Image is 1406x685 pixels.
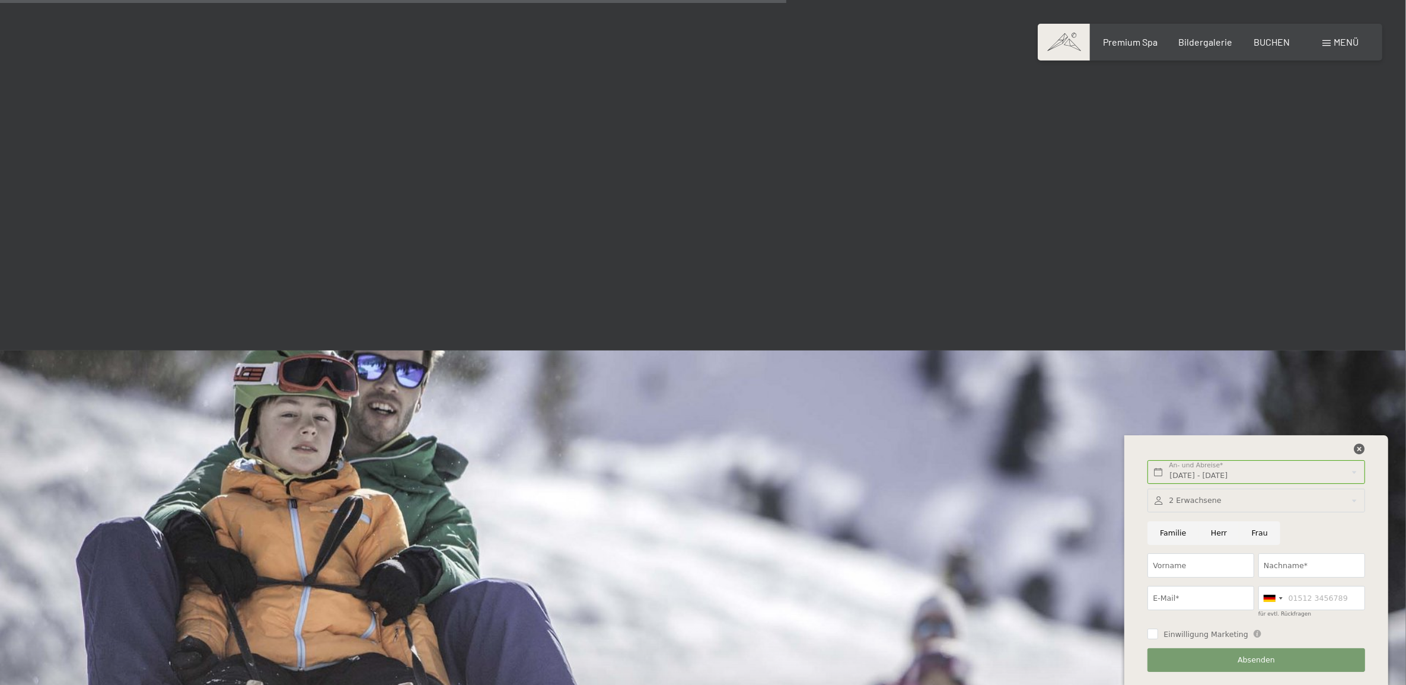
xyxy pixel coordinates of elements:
span: Menü [1334,36,1359,47]
div: Germany (Deutschland): +49 [1259,587,1286,610]
a: Bildergalerie [1179,36,1233,47]
span: Absenden [1238,655,1275,665]
label: für evtl. Rückfragen [1258,611,1311,617]
button: Absenden [1147,648,1364,673]
input: 01512 3456789 [1258,586,1365,610]
a: Premium Spa [1103,36,1158,47]
a: BUCHEN [1254,36,1290,47]
span: Einwilligung Marketing [1163,629,1248,640]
